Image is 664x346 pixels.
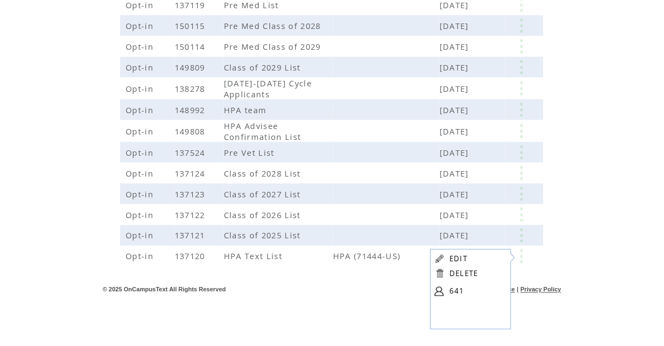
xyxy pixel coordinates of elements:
span: Class of 2025 List [224,230,304,241]
span: HPA team [224,104,270,115]
span: Pre Med Class of 2028 [224,20,324,31]
a: 641 [449,283,504,300]
span: [DATE] [440,230,472,241]
span: Class of 2029 List [224,62,304,73]
a: EDIT [449,254,467,264]
a: Privacy Policy [520,286,561,293]
span: [DATE] [440,104,472,115]
span: Class of 2027 List [224,189,304,200]
span: 149809 [175,62,208,73]
span: [DATE]-[DATE] Cycle Applicants [224,78,312,99]
span: Opt-in [126,20,156,31]
span: [DATE] [440,41,472,52]
span: Opt-in [126,41,156,52]
span: Opt-in [126,104,156,115]
span: [DATE] [440,209,472,220]
span: Opt-in [126,209,156,220]
span: Class of 2026 List [224,209,304,220]
span: Opt-in [126,126,156,137]
span: Class of 2028 List [224,168,304,179]
span: Opt-in [126,147,156,158]
a: DELETE [449,269,478,279]
span: 137120 [175,251,208,262]
span: Opt-in [126,230,156,241]
span: Pre Vet List [224,147,277,158]
span: [DATE] [440,20,472,31]
span: 148992 [175,104,208,115]
span: 137124 [175,168,208,179]
span: Opt-in [126,62,156,73]
span: HPA Advisee Confirmation List [224,120,304,142]
span: Opt-in [126,168,156,179]
span: | [517,286,519,293]
span: 149808 [175,126,208,137]
span: 137121 [175,230,208,241]
span: Opt-in [126,83,156,94]
span: 137123 [175,189,208,200]
span: [DATE] [440,126,472,137]
span: 137524 [175,147,208,158]
span: 137122 [175,209,208,220]
span: HPA (71444-US) [333,251,440,262]
span: [DATE] [440,62,472,73]
span: Opt-in [126,189,156,200]
span: 138278 [175,83,208,94]
span: [DATE] [440,83,472,94]
span: [DATE] [440,168,472,179]
span: © 2025 OnCampusText All Rights Reserved [103,286,226,293]
span: Pre Med Class of 2029 [224,41,324,52]
span: Opt-in [126,251,156,262]
span: 150115 [175,20,208,31]
span: [DATE] [440,147,472,158]
span: [DATE] [440,189,472,200]
span: HPA Text List [224,251,285,262]
span: 150114 [175,41,208,52]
